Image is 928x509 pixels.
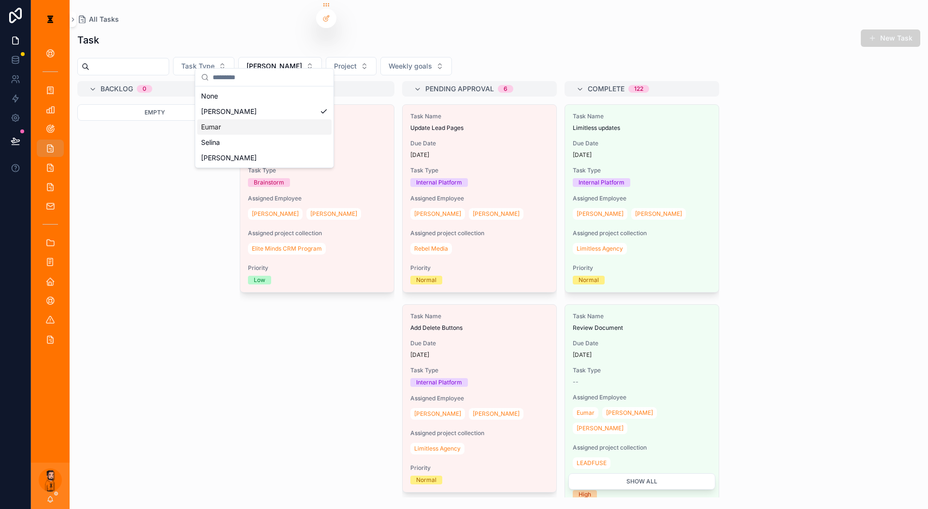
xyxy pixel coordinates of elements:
span: Assigned Employee [410,195,549,202]
a: Eumar [573,407,598,419]
a: Task NameReview DocumentDue Date[DATE]Task Type--Assigned EmployeeEumar[PERSON_NAME][PERSON_NAME]... [565,304,719,507]
a: [PERSON_NAME] [469,208,523,220]
span: Assigned Employee [573,394,711,401]
button: Select Button [380,57,452,75]
span: Limitless Agency [414,445,461,452]
a: Elite Minds CRM Program [248,243,326,254]
span: [PERSON_NAME] [473,410,520,418]
span: Task Type [573,167,711,174]
a: [PERSON_NAME] [631,208,686,220]
span: [PERSON_NAME] [201,153,257,163]
a: Task NameLimitless updatesDue Date[DATE]Task TypeInternal PlatformAssigned Employee[PERSON_NAME][... [565,104,719,293]
span: Due Date [410,339,549,347]
span: Rebel Media [414,245,448,253]
button: Select Button [326,57,377,75]
span: Empty [145,109,165,116]
div: Suggestions [195,86,333,168]
a: [PERSON_NAME] [573,208,627,220]
span: Assigned project collection [410,229,549,237]
span: [PERSON_NAME] [246,61,302,71]
span: Task Type [248,167,386,174]
a: LEADFUSE [573,457,610,469]
a: Rebel Media [410,243,452,254]
span: [PERSON_NAME] [201,107,257,116]
a: [PERSON_NAME] [410,408,465,420]
a: Limitless Agency [573,243,627,254]
a: Limitless Agency [410,443,464,454]
span: Backlog [101,84,133,94]
span: Review Document [573,324,711,332]
span: Complete [588,84,624,94]
div: Normal [416,276,436,284]
a: Task NameUpdate Lead PagesDue Date[DATE]Task TypeInternal PlatformAssigned Employee[PERSON_NAME][... [402,104,557,293]
span: Priority [410,464,549,472]
div: 122 [634,85,643,93]
a: [PERSON_NAME] [410,208,465,220]
div: scrollable content [31,39,70,359]
span: Assigned project collection [573,229,711,237]
a: [PERSON_NAME] [248,208,303,220]
span: [PERSON_NAME] [577,210,623,218]
span: Assigned Employee [573,195,711,202]
span: Add Delete Buttons [410,324,549,332]
span: Elite Minds CRM Program [252,245,322,253]
span: All Tasks [89,14,119,24]
span: -- [573,378,579,386]
span: Limitless updates [573,124,711,132]
span: Update Lead Pages [410,124,549,132]
a: [PERSON_NAME] [469,408,523,420]
span: Due Date [573,140,711,147]
span: LEADFUSE [577,459,607,467]
span: Assigned project collection [573,444,711,452]
span: Task Type [410,367,549,374]
span: [PERSON_NAME] [252,210,299,218]
span: Assigned Employee [248,195,386,202]
span: Selina [201,138,220,147]
span: Due Date [410,140,549,147]
span: Priority [248,264,386,272]
a: [PERSON_NAME] [602,407,657,419]
div: Normal [579,276,599,284]
button: New Task [861,29,920,47]
span: Eumar [201,122,221,132]
p: [DATE] [410,351,429,359]
span: [PERSON_NAME] [310,210,357,218]
div: 6 [504,85,507,93]
span: Project [334,61,357,71]
span: Eumar [577,409,594,417]
div: None [197,88,332,104]
a: Task NameAdd Delete ButtonsDue Date[DATE]Task TypeInternal PlatformAssigned Employee[PERSON_NAME]... [402,304,557,493]
span: Task Name [573,113,711,120]
button: Select Button [173,57,234,75]
a: All Tasks [77,14,119,24]
button: Show all [568,473,715,490]
div: Normal [416,476,436,484]
a: [PERSON_NAME] [573,423,627,434]
span: [PERSON_NAME] [414,410,461,418]
div: Internal Platform [579,178,624,187]
p: [DATE] [573,151,592,159]
span: [PERSON_NAME] [635,210,682,218]
span: Weekly goals [389,61,432,71]
button: Select Button [238,57,322,75]
div: Internal Platform [416,178,462,187]
span: Priority [573,264,711,272]
span: Task Name [410,312,549,320]
span: Pending Approval [425,84,494,94]
div: Brainstorm [254,178,284,187]
span: [PERSON_NAME] [473,210,520,218]
span: Priority [410,264,549,272]
span: Task Type [573,367,711,374]
div: Internal Platform [416,378,462,387]
p: [DATE] [573,351,592,359]
span: Task Name [573,312,711,320]
span: [PERSON_NAME] [606,409,653,417]
span: Task Type [410,167,549,174]
span: Task Name [410,113,549,120]
div: 0 [143,85,146,93]
h1: Task [77,33,99,47]
span: Task Type [181,61,215,71]
span: Assigned project collection [410,429,549,437]
span: Limitless Agency [577,245,623,253]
